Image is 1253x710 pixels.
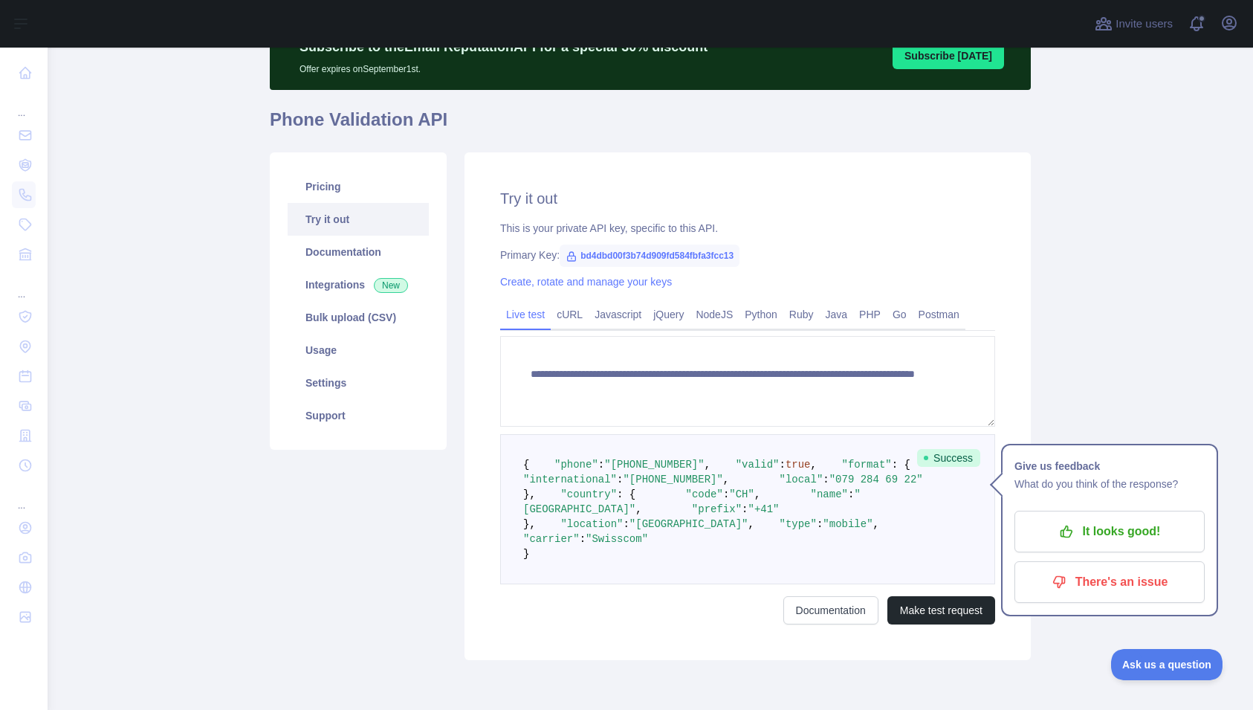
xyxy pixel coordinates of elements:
div: Primary Key: [500,248,995,262]
span: true [786,459,811,471]
div: ... [12,271,36,300]
span: "code" [685,488,722,500]
span: "country" [560,488,617,500]
span: "079 284 69 22" [829,474,923,485]
span: "location" [560,518,623,530]
a: Usage [288,334,429,367]
a: Javascript [589,303,647,326]
span: }, [523,518,536,530]
span: : { [617,488,635,500]
a: Create, rotate and manage your keys [500,276,672,288]
span: } [523,548,529,560]
span: "[PHONE_NUMBER]" [623,474,722,485]
a: Python [739,303,783,326]
span: "international" [523,474,617,485]
h1: Phone Validation API [270,108,1031,143]
span: , [723,474,729,485]
span: "name" [811,488,848,500]
span: }, [523,488,536,500]
a: cURL [551,303,589,326]
span: bd4dbd00f3b74d909fd584fbfa3fcc13 [560,245,739,267]
button: There's an issue [1014,561,1205,603]
span: , [705,459,710,471]
span: "mobile" [823,518,872,530]
iframe: Toggle Customer Support [1111,649,1223,680]
button: Make test request [887,596,995,625]
span: "prefix" [692,503,742,515]
span: New [374,278,408,293]
a: Integrations New [288,268,429,301]
a: Documentation [288,236,429,268]
a: jQuery [647,303,690,326]
span: : [848,488,854,500]
a: PHP [853,303,887,326]
span: "+41" [748,503,779,515]
a: Documentation [783,596,878,625]
span: , [754,488,760,500]
p: It looks good! [1026,519,1194,544]
a: Ruby [783,303,820,326]
a: Settings [288,367,429,399]
p: What do you think of the response? [1014,475,1205,493]
span: Success [917,449,980,467]
button: Subscribe [DATE] [893,42,1004,69]
span: : [823,474,829,485]
button: It looks good! [1014,511,1205,552]
span: "valid" [736,459,780,471]
span: "phone" [554,459,598,471]
span: "type" [780,518,817,530]
span: : [580,533,586,545]
span: : [817,518,823,530]
span: Invite users [1116,16,1173,33]
div: This is your private API key, specific to this API. [500,221,995,236]
a: Java [820,303,854,326]
div: ... [12,89,36,119]
span: : [779,459,785,471]
span: "[PHONE_NUMBER]" [604,459,704,471]
span: "Swisscom" [586,533,648,545]
span: : [623,518,629,530]
span: "CH" [729,488,754,500]
span: { [523,459,529,471]
span: : [617,474,623,485]
h2: Try it out [500,188,995,209]
a: Postman [913,303,965,326]
span: , [811,459,817,471]
span: "local" [779,474,823,485]
span: : [598,459,604,471]
span: : [742,503,748,515]
a: Live test [500,303,551,326]
p: There's an issue [1026,569,1194,595]
h1: Give us feedback [1014,457,1205,475]
a: Go [887,303,913,326]
span: , [635,503,641,515]
span: : { [892,459,910,471]
span: "carrier" [523,533,580,545]
a: Try it out [288,203,429,236]
button: Invite users [1092,12,1176,36]
a: Pricing [288,170,429,203]
span: , [873,518,879,530]
a: Support [288,399,429,432]
a: Bulk upload (CSV) [288,301,429,334]
p: Offer expires on September 1st. [300,57,708,75]
div: ... [12,482,36,511]
span: "[GEOGRAPHIC_DATA]" [629,518,748,530]
span: , [748,518,754,530]
span: : [723,488,729,500]
a: NodeJS [690,303,739,326]
span: "format" [842,459,892,471]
